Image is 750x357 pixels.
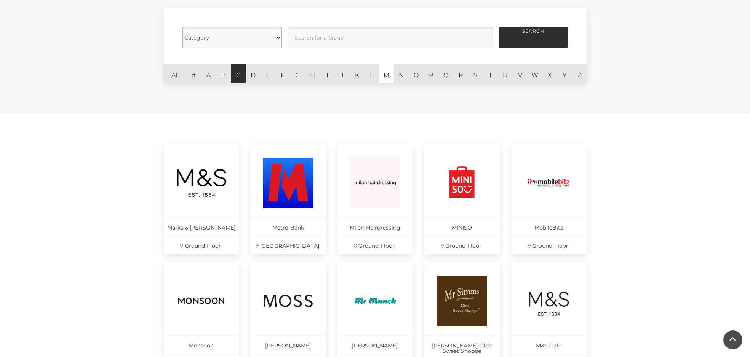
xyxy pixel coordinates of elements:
a: Y [557,64,572,83]
a: O [409,64,424,83]
a: W [528,64,542,83]
a: MobileBitz Ground Floor [511,144,587,254]
p: [GEOGRAPHIC_DATA] [251,236,326,254]
p: MINISO [424,218,500,236]
a: D [246,64,261,83]
a: I [320,64,335,83]
a: # [187,64,201,83]
p: MobileBitz [511,218,587,236]
a: B [216,64,231,83]
p: Marks & [PERSON_NAME] [164,218,239,236]
input: Search for a brand [288,27,493,48]
p: Metro Bank [251,218,326,236]
a: Metro Bank [GEOGRAPHIC_DATA] [251,144,326,254]
a: T [483,64,498,83]
p: Monsoon [164,336,239,354]
a: G [290,64,305,83]
a: A [201,64,216,83]
button: Search [499,27,568,48]
a: N [394,64,409,83]
a: M [379,64,394,83]
p: M&S Cafe [511,336,587,354]
p: Ground Floor [511,236,587,254]
p: [PERSON_NAME] [251,336,326,354]
p: [PERSON_NAME] [337,336,413,354]
p: Milan Hairdressing [337,218,413,236]
a: E [261,64,275,83]
a: F [275,64,290,83]
a: MINISO Ground Floor [424,144,500,254]
a: All [164,64,187,83]
a: K [350,64,365,83]
a: Z [572,64,587,83]
a: H [305,64,320,83]
a: J [335,64,350,83]
p: Ground Floor [424,236,500,254]
a: C [231,64,246,83]
a: R [453,64,468,83]
a: Milan Hairdressing Ground Floor [337,144,413,254]
p: Ground Floor [337,236,413,254]
a: Marks & [PERSON_NAME] Ground Floor [164,144,239,254]
a: Q [438,64,453,83]
a: U [498,64,513,83]
a: X [542,64,557,83]
p: Ground Floor [164,236,239,254]
a: P [424,64,438,83]
a: S [468,64,483,83]
a: V [513,64,528,83]
a: L [365,64,379,83]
